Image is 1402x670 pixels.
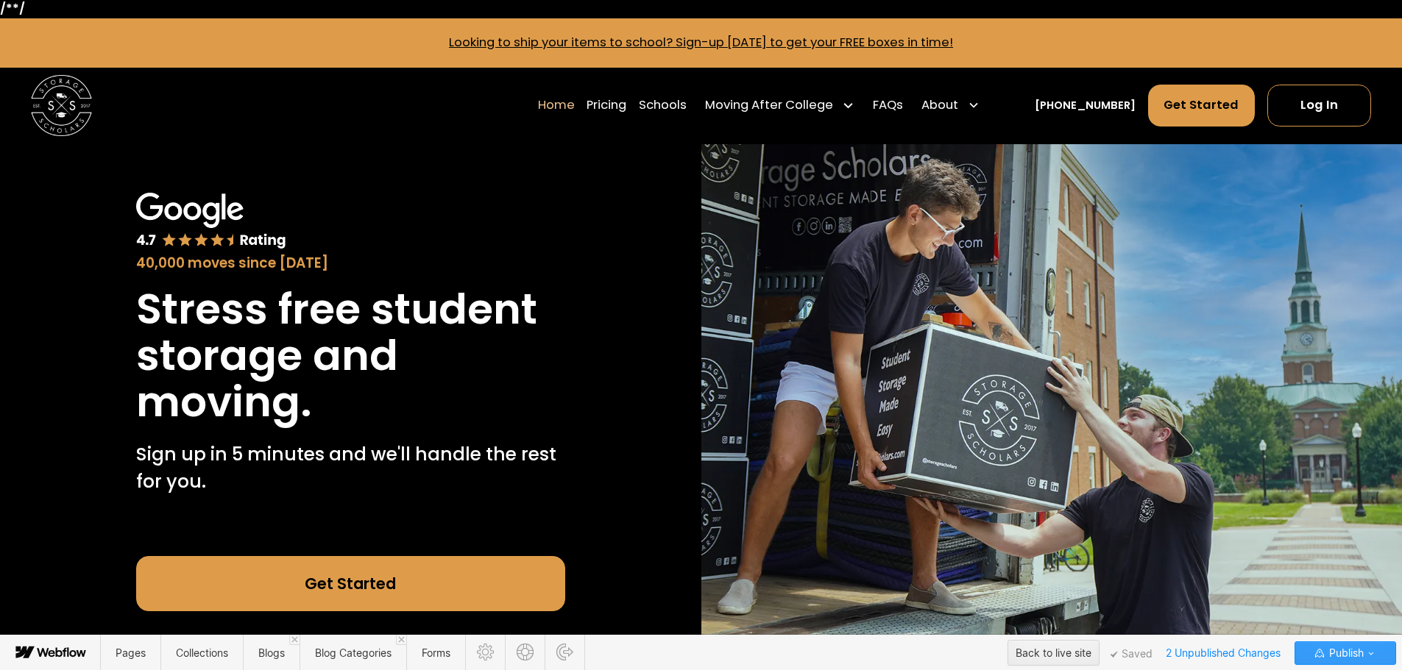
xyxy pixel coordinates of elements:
[873,84,903,126] a: FAQs
[396,635,406,645] a: Close 'Blog Categories' tab
[1148,85,1256,126] a: Get Started
[31,75,92,136] a: home
[258,646,285,659] span: Blogs
[289,635,300,645] a: Close 'Blogs' tab
[705,96,833,115] div: Moving After College
[449,34,953,51] a: Looking to ship your items to school? Sign-up [DATE] to get your FREE boxes in time!
[639,84,687,126] a: Schools
[136,441,565,496] p: Sign up in 5 minutes and we'll handle the rest for you.
[1326,642,1364,664] span: Publish
[1111,651,1153,658] span: Saved
[1295,641,1396,665] button: Publish
[699,84,861,126] div: Moving After College
[315,646,392,659] span: Blog Categories
[916,84,986,126] div: About
[116,646,146,659] span: Pages
[587,84,626,126] a: Pricing
[538,84,575,126] a: Home
[136,556,565,611] a: Get Started
[1016,642,1091,664] div: Back to live site
[422,646,450,659] span: Forms
[1159,641,1287,664] span: 2 Unpublished Changes
[921,96,958,115] div: About
[176,646,228,659] span: Collections
[31,75,92,136] img: Storage Scholars main logo
[136,253,565,274] div: 40,000 moves since [DATE]
[1008,640,1100,666] button: Back to live site
[136,193,286,250] img: Google 4.7 star rating
[1267,85,1371,126] a: Log In
[136,286,565,425] h1: Stress free student storage and moving.
[1035,98,1136,114] a: [PHONE_NUMBER]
